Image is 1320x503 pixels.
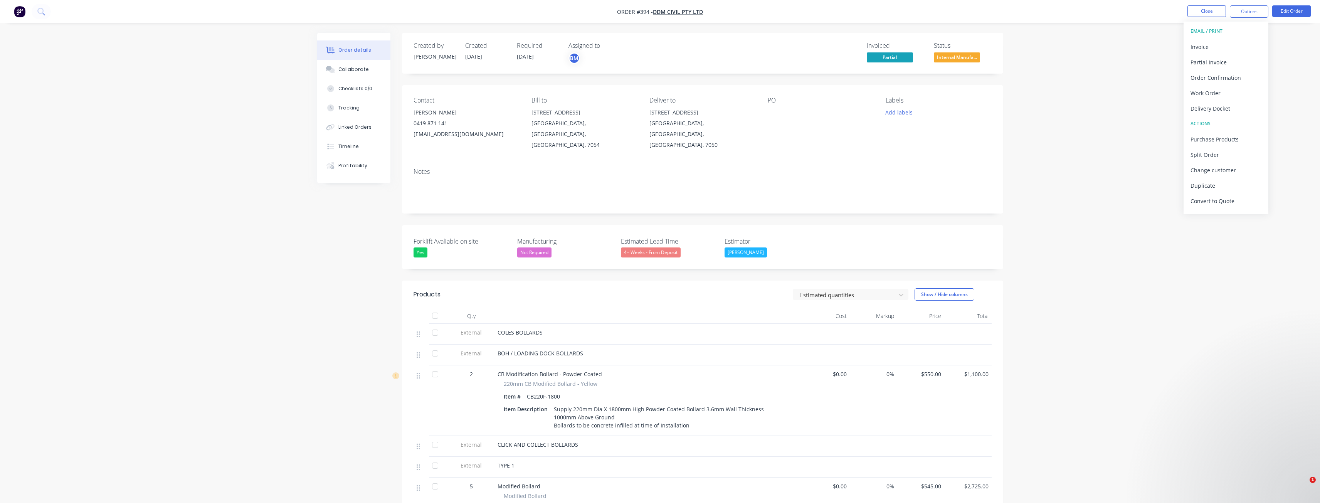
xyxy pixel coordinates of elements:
div: CB220F-1800 [524,391,563,402]
div: [PERSON_NAME] [725,247,767,257]
div: Price [897,308,945,324]
div: Status [934,42,992,49]
div: [PERSON_NAME]0419 871 141[EMAIL_ADDRESS][DOMAIN_NAME] [414,107,519,140]
span: CB Modification Bollard - Powder Coated [498,370,602,378]
div: Contact [414,97,519,104]
div: Products [414,290,441,299]
button: Add labels [881,107,917,118]
div: Item Description [504,404,551,415]
span: $2,725.00 [947,482,989,490]
button: Collaborate [317,60,390,79]
div: PO [768,97,873,104]
span: 5 [470,482,473,490]
div: Change customer [1191,165,1261,176]
div: EMAIL / PRINT [1191,26,1261,36]
span: 0% [853,370,894,378]
iframe: Intercom live chat [1294,477,1312,495]
button: Profitability [317,156,390,175]
div: Created by [414,42,456,49]
div: [EMAIL_ADDRESS][DOMAIN_NAME] [414,129,519,140]
div: Partial Invoice [1191,57,1261,68]
button: Show / Hide columns [915,288,974,301]
span: $0.00 [806,482,847,490]
div: [STREET_ADDRESS] [531,107,637,118]
div: 4+ Weeks - From Deposit [621,247,681,257]
div: [STREET_ADDRESS][GEOGRAPHIC_DATA], [GEOGRAPHIC_DATA], [GEOGRAPHIC_DATA], 7050 [649,107,755,150]
span: BOH / LOADING DOCK BOLLARDS [498,350,583,357]
div: Delivery Docket [1191,103,1261,114]
div: Split Order [1191,149,1261,160]
span: $545.00 [900,482,942,490]
label: Forklift Avaliable on site [414,237,510,246]
div: Cost [803,308,850,324]
div: Supply 220mm Dia X 1800mm High Powder Coated Bollard 3.6mm Wall Thickness 1000mm Above Ground Bol... [551,404,767,431]
div: 0419 871 141 [414,118,519,129]
div: Duplicate [1191,180,1261,191]
label: Estimator [725,237,821,246]
button: Close [1187,5,1226,17]
span: Order #394 - [617,8,653,15]
button: Timeline [317,137,390,156]
button: Tracking [317,98,390,118]
span: Partial [867,52,913,62]
div: Required [517,42,559,49]
div: ACTIONS [1191,119,1261,129]
div: Invoiced [867,42,925,49]
span: CLICK AND COLLECT BOLLARDS [498,441,578,448]
div: Yes [414,247,427,257]
div: [STREET_ADDRESS][GEOGRAPHIC_DATA], [GEOGRAPHIC_DATA], [GEOGRAPHIC_DATA], 7054 [531,107,637,150]
div: Convert to Quote [1191,195,1261,207]
div: Labels [886,97,991,104]
a: DDM Civil Pty Ltd [653,8,703,15]
div: Purchase Products [1191,134,1261,145]
div: [GEOGRAPHIC_DATA], [GEOGRAPHIC_DATA], [GEOGRAPHIC_DATA], 7050 [649,118,755,150]
div: Bill to [531,97,637,104]
div: Order Confirmation [1191,72,1261,83]
div: Total [944,308,992,324]
img: Factory [14,6,25,17]
div: Tracking [338,104,360,111]
div: Notes [414,168,992,175]
div: [STREET_ADDRESS] [649,107,755,118]
span: 0% [853,482,894,490]
label: Estimated Lead Time [621,237,717,246]
span: TYPE 1 [498,462,515,469]
label: Manufacturing [517,237,614,246]
button: Edit Order [1272,5,1311,17]
div: Checklists 0/0 [338,85,372,92]
span: 2 [470,370,473,378]
div: Order details [338,47,371,54]
button: Internal Manufa... [934,52,980,64]
button: Options [1230,5,1268,18]
span: COLES BOLLARDS [498,329,543,336]
span: 1 [1310,477,1316,483]
span: External [451,461,491,469]
div: Deliver to [649,97,755,104]
div: [GEOGRAPHIC_DATA], [GEOGRAPHIC_DATA], [GEOGRAPHIC_DATA], 7054 [531,118,637,150]
button: Checklists 0/0 [317,79,390,98]
span: [DATE] [465,53,482,60]
span: External [451,441,491,449]
div: Profitability [338,162,367,169]
div: Not Required [517,247,552,257]
div: Qty [448,308,494,324]
span: [DATE] [517,53,534,60]
div: Archive [1191,211,1261,222]
span: Modified Bollard [498,483,540,490]
div: Linked Orders [338,124,372,131]
span: External [451,349,491,357]
div: Work Order [1191,87,1261,99]
div: Invoice [1191,41,1261,52]
span: Modified Bollard [504,492,546,500]
div: Assigned to [568,42,646,49]
div: Timeline [338,143,359,150]
span: $0.00 [806,370,847,378]
button: BM [568,52,580,64]
span: $1,100.00 [947,370,989,378]
span: External [451,328,491,336]
span: 220mm CB Modified Bollard - Yellow [504,380,597,388]
div: [PERSON_NAME] [414,52,456,61]
span: Internal Manufa... [934,52,980,62]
